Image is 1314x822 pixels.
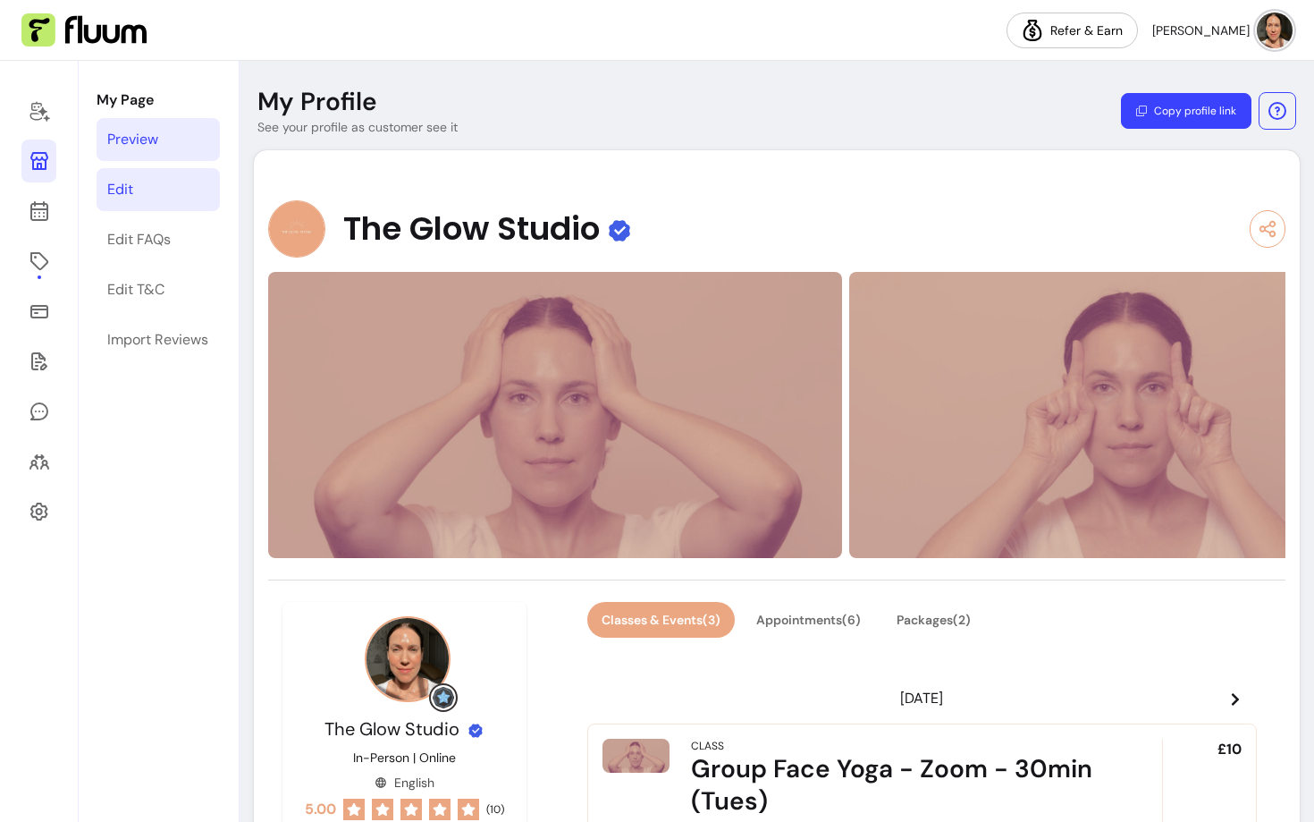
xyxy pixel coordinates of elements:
[433,687,454,708] img: Grow
[21,190,56,233] a: Calendar
[742,602,875,638] button: Appointments(6)
[324,717,459,741] span: The Glow Studio
[21,240,56,283] a: Offerings
[21,13,147,47] img: Fluum Logo
[107,279,164,301] div: Edit T&C
[21,490,56,533] a: Settings
[882,602,985,638] button: Packages(2)
[353,749,456,767] p: In-Person | Online
[107,329,208,351] div: Import Reviews
[305,799,336,820] span: 5.00
[343,211,600,247] span: The Glow Studio
[1217,739,1242,760] span: £10
[21,140,56,182] a: My Page
[587,602,735,638] button: Classes & Events(3)
[107,229,171,250] div: Edit FAQs
[107,129,158,150] div: Preview
[97,268,220,311] a: Edit T&C
[97,118,220,161] a: Preview
[21,290,56,333] a: Sales
[1121,93,1251,129] button: Copy profile link
[365,616,451,702] img: Provider image
[1152,21,1250,39] span: [PERSON_NAME]
[268,272,842,558] img: https://d22cr2pskkweo8.cloudfront.net/6d0f718c-177e-40da-82e6-b58a0138ea87
[587,681,1258,716] header: [DATE]
[602,739,670,773] img: Group Face Yoga - Zoom - 30min (Tues)
[21,440,56,483] a: Clients
[375,774,434,792] div: English
[691,753,1113,818] div: Group Face Yoga - Zoom - 30min (Tues)
[97,168,220,211] a: Edit
[21,340,56,383] a: Forms
[268,200,325,258] img: Provider image
[1007,13,1138,48] a: Refer & Earn
[257,86,377,118] p: My Profile
[1257,13,1293,48] img: avatar
[1152,13,1293,48] button: avatar[PERSON_NAME]
[21,390,56,433] a: My Messages
[486,802,504,817] span: ( 10 )
[691,739,724,753] div: Class
[97,89,220,111] p: My Page
[21,89,56,132] a: Home
[257,118,458,136] p: See your profile as customer see it
[97,318,220,361] a: Import Reviews
[107,179,133,200] div: Edit
[97,218,220,261] a: Edit FAQs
